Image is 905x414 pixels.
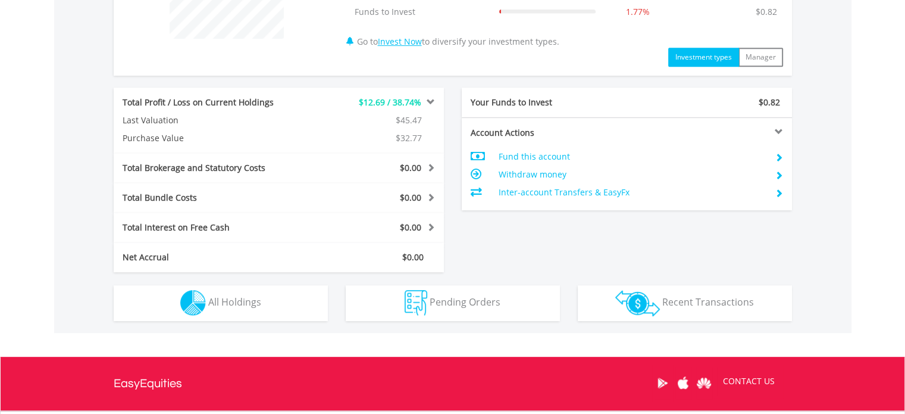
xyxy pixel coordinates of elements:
button: Pending Orders [346,285,560,321]
div: Total Interest on Free Cash [114,222,306,234]
button: Recent Transactions [578,285,792,321]
span: $12.69 / 38.74% [359,97,421,108]
td: Inter-account Transfers & EasyFx [498,183,765,201]
a: EasyEquities [114,357,182,410]
span: $0.00 [400,162,421,173]
button: Investment types [668,48,739,67]
span: $32.77 [396,132,422,144]
a: CONTACT US [715,365,783,398]
div: Last Valuation [114,114,279,126]
a: Apple [673,365,694,401]
div: Your Funds to Invest [462,97,627,108]
img: holdings-wht.png [180,290,206,316]
td: Fund this account [498,148,765,166]
td: Withdraw money [498,166,765,183]
span: Pending Orders [430,295,500,309]
div: Account Actions [462,127,627,139]
button: Manager [738,48,783,67]
a: Invest Now [378,36,422,47]
button: All Holdings [114,285,328,321]
span: Recent Transactions [662,295,754,309]
img: pending_instructions-wht.png [405,290,427,316]
div: Total Profit / Loss on Current Holdings [114,97,306,108]
div: Total Bundle Costs [114,192,306,204]
a: Google Play [652,365,673,401]
span: All Holdings [208,295,261,309]
span: $0.00 [400,192,421,203]
span: $45.47 [396,114,422,126]
div: Purchase Value [114,132,279,144]
img: transactions-zar-wht.png [615,290,660,316]
span: $0.00 [402,251,424,263]
div: Total Brokerage and Statutory Costs [114,162,306,174]
div: Net Accrual [114,251,306,263]
a: Huawei [694,365,715,401]
span: $0.82 [759,97,780,108]
span: $0.00 [400,222,421,233]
